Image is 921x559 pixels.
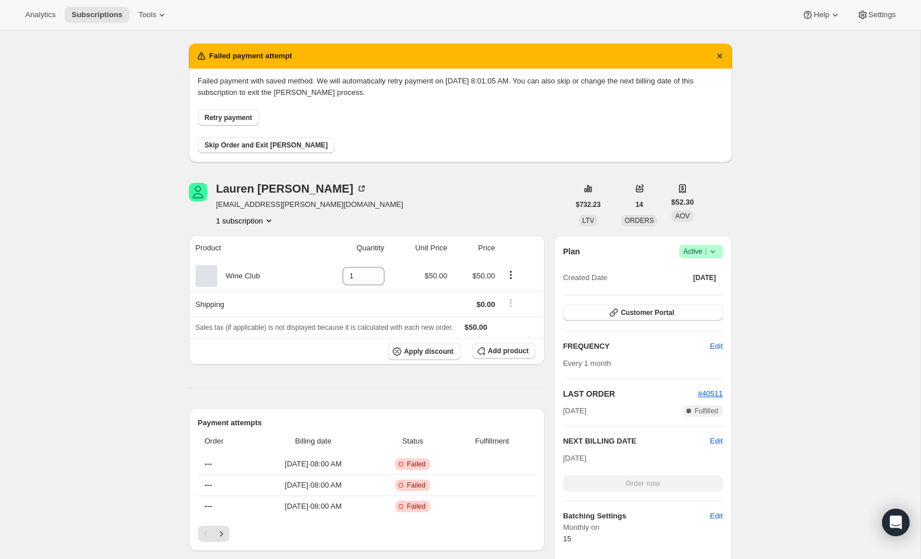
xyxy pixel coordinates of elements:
span: $732.23 [576,200,601,209]
span: Lauren Raulerson [189,183,207,201]
div: Open Intercom Messenger [882,509,910,536]
span: Subscriptions [72,10,122,19]
span: $50.00 [473,271,495,280]
span: Failed [407,481,426,490]
span: ORDERS [625,217,654,225]
h2: LAST ORDER [563,388,698,400]
h2: Payment attempts [198,417,536,429]
span: Created Date [563,272,607,284]
span: AOV [675,212,689,220]
button: 14 [629,197,650,213]
span: Active [684,246,718,257]
h2: FREQUENCY [563,341,710,352]
h6: Batching Settings [563,510,710,522]
th: Price [451,235,498,261]
th: Order [198,429,253,454]
span: Failed [407,502,426,511]
button: Product actions [216,215,275,226]
span: Tools [138,10,156,19]
button: Product actions [502,269,520,281]
button: Add product [472,343,535,359]
button: Analytics [18,7,62,23]
a: #40511 [698,389,722,398]
button: Dismiss notification [712,48,728,64]
th: Shipping [189,292,309,317]
button: Skip Order and Exit [PERSON_NAME] [198,137,335,153]
span: Fulfilled [694,406,718,416]
span: Fulfillment [455,436,529,447]
span: $0.00 [477,300,495,309]
span: Failed [407,460,426,469]
span: 15 [563,534,571,543]
button: Retry payment [198,110,259,126]
button: Next [213,526,229,542]
span: Help [813,10,829,19]
button: [DATE] [686,270,723,286]
span: Status [377,436,448,447]
button: $732.23 [569,197,608,213]
div: Lauren [PERSON_NAME] [216,183,367,194]
button: Help [795,7,847,23]
span: [EMAIL_ADDRESS][PERSON_NAME][DOMAIN_NAME] [216,199,403,210]
span: Analytics [25,10,55,19]
span: 14 [636,200,643,209]
span: Settings [868,10,896,19]
span: Add product [488,346,529,356]
button: Customer Portal [563,305,722,321]
span: | [705,247,706,256]
button: Edit [710,436,722,447]
span: [DATE] [563,454,586,462]
span: [DATE] [693,273,716,282]
span: Every 1 month [563,359,611,368]
span: Customer Portal [621,308,674,317]
span: Edit [710,341,722,352]
button: #40511 [698,388,722,400]
span: --- [205,502,212,510]
span: LTV [582,217,594,225]
th: Unit Price [388,235,451,261]
span: $50.00 [424,271,447,280]
th: Quantity [309,235,388,261]
button: Subscriptions [65,7,129,23]
span: Edit [710,510,722,522]
span: Billing date [256,436,370,447]
button: Apply discount [388,343,460,360]
span: Apply discount [404,347,454,356]
span: [DATE] · 08:00 AM [256,501,370,512]
span: $52.30 [671,197,694,208]
th: Product [189,235,309,261]
span: --- [205,460,212,468]
h2: NEXT BILLING DATE [563,436,710,447]
span: Sales tax (if applicable) is not displayed because it is calculated with each new order. [196,324,454,332]
button: Tools [132,7,174,23]
p: Failed payment with saved method. We will automatically retry payment on [DATE] 8:01:05 AM. You c... [198,75,723,98]
span: [DATE] · 08:00 AM [256,480,370,491]
span: $50.00 [465,323,487,332]
button: Edit [703,337,729,356]
span: --- [205,481,212,489]
button: Shipping actions [502,297,520,309]
span: Retry payment [205,113,252,122]
span: [DATE] · 08:00 AM [256,458,370,470]
span: Skip Order and Exit [PERSON_NAME] [205,141,328,150]
h2: Plan [563,246,580,257]
button: Edit [703,507,729,525]
span: Monthly on [563,522,722,533]
h2: Failed payment attempt [209,50,292,62]
button: Settings [850,7,903,23]
div: Wine Club [217,270,260,282]
span: [DATE] [563,405,586,417]
nav: Pagination [198,526,536,542]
